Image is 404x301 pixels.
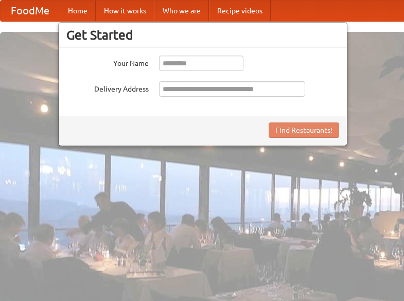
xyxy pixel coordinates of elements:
[60,1,96,21] a: Home
[154,1,209,21] a: Who we are
[1,1,60,21] a: FoodMe
[66,81,149,94] label: Delivery Address
[66,27,339,43] h3: Get Started
[96,1,154,21] a: How it works
[269,122,339,138] button: Find Restaurants!
[209,1,271,21] a: Recipe videos
[66,56,149,68] label: Your Name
